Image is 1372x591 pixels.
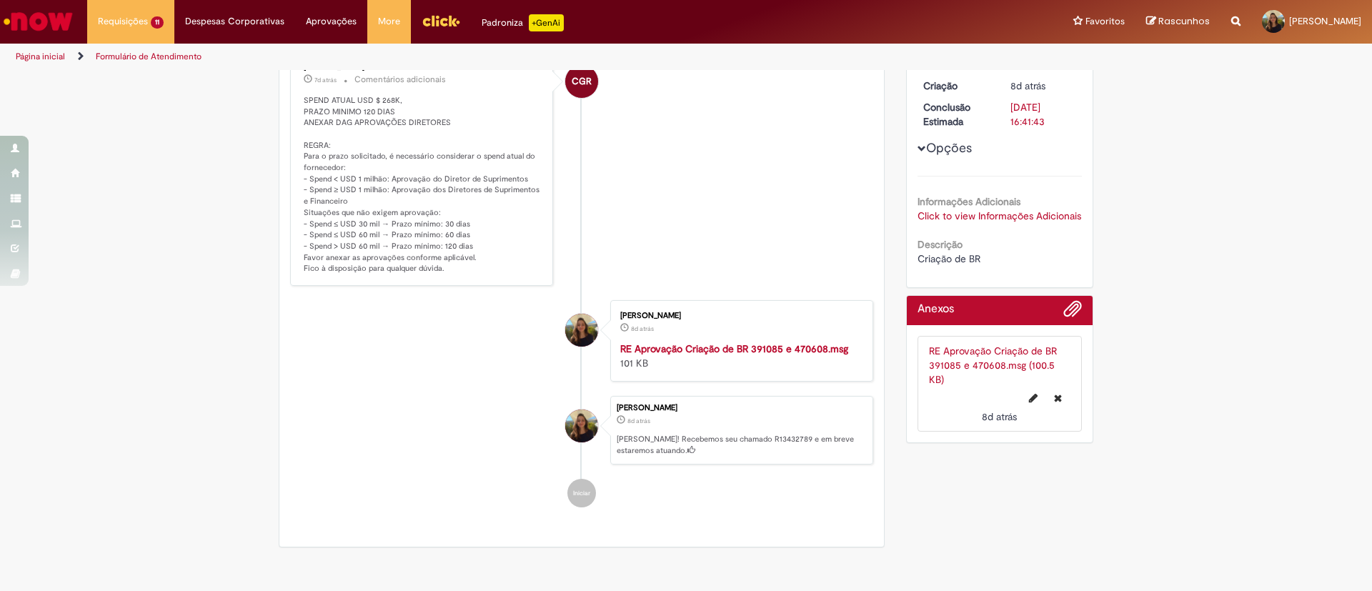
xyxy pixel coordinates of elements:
time: 20/08/2025 14:41:40 [1010,79,1045,92]
div: [DATE] 16:41:43 [1010,100,1077,129]
time: 22/08/2025 08:34:18 [314,76,337,84]
small: Comentários adicionais [354,74,446,86]
span: 8d atrás [982,410,1017,423]
a: Click to view Informações Adicionais [918,209,1081,222]
div: Lara Moccio Breim Solera [565,409,598,442]
a: Formulário de Atendimento [96,51,202,62]
span: [PERSON_NAME] [1289,15,1361,27]
b: Descrição [918,238,963,251]
div: Camila Garcia Rafael [565,65,598,98]
span: CGR [572,64,592,99]
p: +GenAi [529,14,564,31]
button: Editar nome de arquivo RE Aprovação Criação de BR 391085 e 470608.msg [1020,387,1046,409]
p: [PERSON_NAME]! Recebemos seu chamado R13432789 e em breve estaremos atuando. [617,434,865,456]
span: 7d atrás [314,76,337,84]
ul: Histórico de tíquete [290,37,873,522]
button: Excluir RE Aprovação Criação de BR 391085 e 470608.msg [1045,387,1070,409]
div: 20/08/2025 14:41:40 [1010,79,1077,93]
span: 8d atrás [1010,79,1045,92]
time: 20/08/2025 14:41:31 [631,324,654,333]
a: RE Aprovação Criação de BR 391085 e 470608.msg (100.5 KB) [929,344,1057,386]
span: 8d atrás [631,324,654,333]
h2: Anexos [918,303,954,316]
ul: Trilhas de página [11,44,904,70]
dt: Criação [913,79,1000,93]
img: click_logo_yellow_360x200.png [422,10,460,31]
div: 101 KB [620,342,858,370]
span: Favoritos [1085,14,1125,29]
span: Despesas Corporativas [185,14,284,29]
span: Rascunhos [1158,14,1210,28]
a: Página inicial [16,51,65,62]
a: RE Aprovação Criação de BR 391085 e 470608.msg [620,342,848,355]
span: More [378,14,400,29]
span: Criação de BR [918,252,980,265]
dt: Conclusão Estimada [913,100,1000,129]
div: [PERSON_NAME] [617,404,865,412]
b: Informações Adicionais [918,195,1020,208]
time: 20/08/2025 14:41:31 [982,410,1017,423]
li: Lara Moccio Breim Solera [290,396,873,465]
a: Rascunhos [1146,15,1210,29]
span: Requisições [98,14,148,29]
time: 20/08/2025 14:41:40 [627,417,650,425]
span: 8d atrás [627,417,650,425]
div: [PERSON_NAME] [620,312,858,320]
div: Padroniza [482,14,564,31]
img: ServiceNow [1,7,75,36]
button: Adicionar anexos [1063,299,1082,325]
p: SPEND ATUAL USD $ 268K, PRAZO MINIMO 120 DIAS ANEXAR DAG APROVAÇÕES DIRETORES REGRA: Para o prazo... [304,95,542,274]
div: Lara Moccio Breim Solera [565,314,598,347]
span: 11 [151,16,164,29]
span: Aprovações [306,14,357,29]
